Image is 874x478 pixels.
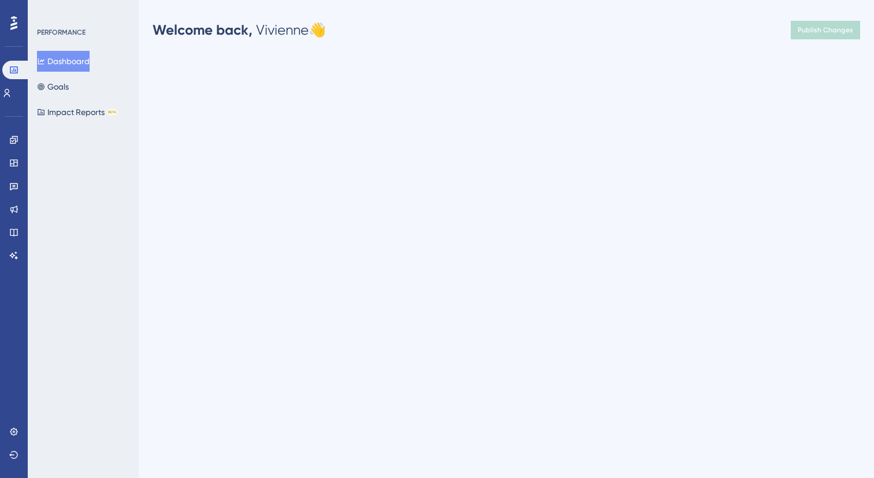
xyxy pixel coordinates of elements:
button: Publish Changes [791,21,860,39]
span: Welcome back, [153,21,253,38]
span: Publish Changes [798,25,853,35]
button: Dashboard [37,51,90,72]
div: PERFORMANCE [37,28,86,37]
div: BETA [107,109,117,115]
div: Vivienne 👋 [153,21,326,39]
button: Impact ReportsBETA [37,102,117,123]
button: Goals [37,76,69,97]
